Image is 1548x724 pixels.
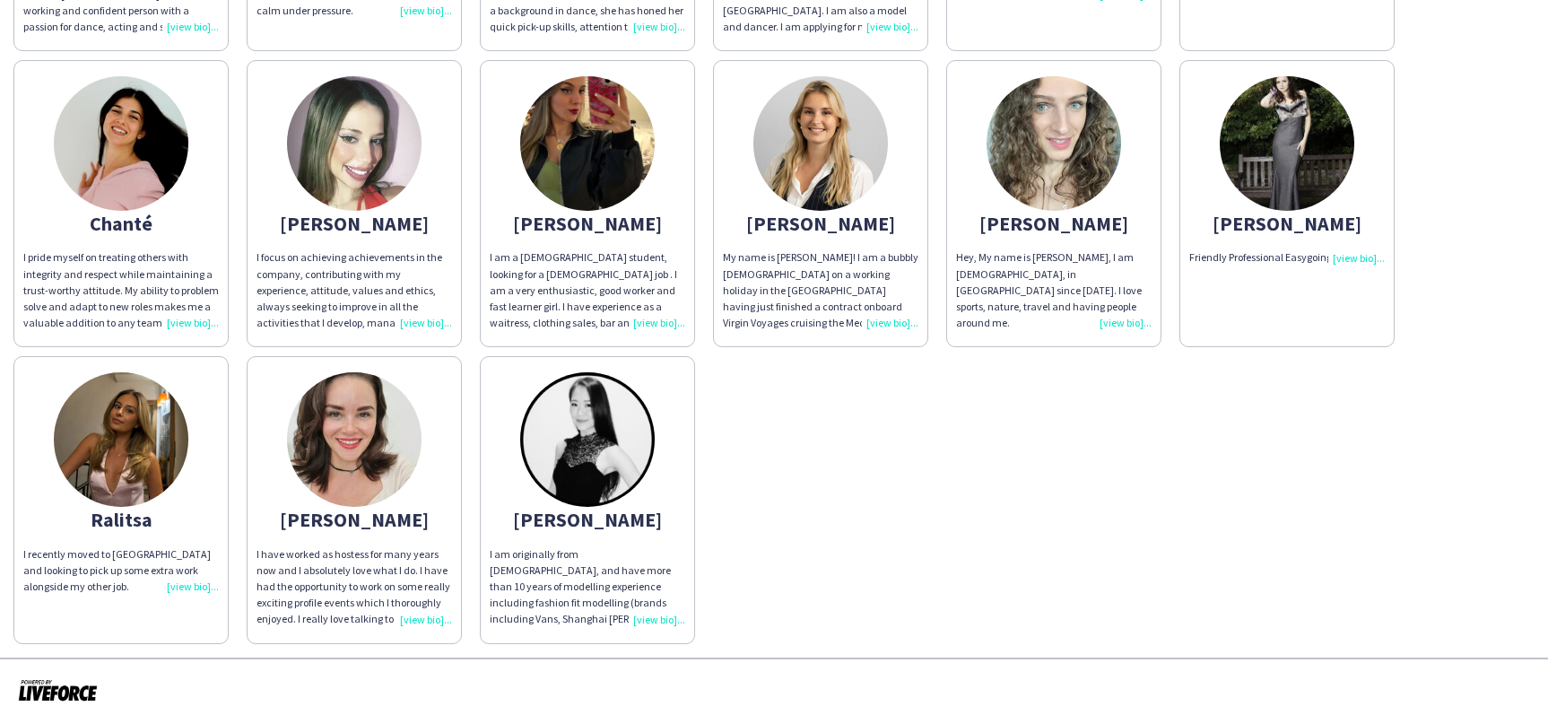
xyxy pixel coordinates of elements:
[1189,249,1385,266] div: Friendly Professional Easygoing
[490,546,685,628] div: I am originally from [DEMOGRAPHIC_DATA], and have more than 10 years of modelling experience incl...
[54,372,188,507] img: thumb-6731e6f3ae59b.jpeg
[287,372,422,507] img: thumb-6176d17f88036.jpg
[287,76,422,211] img: thumb-644abb0039548.jpeg
[956,249,1152,331] div: Hey, My name is [PERSON_NAME], I am [DEMOGRAPHIC_DATA], in [GEOGRAPHIC_DATA] since [DATE]. I love...
[257,511,452,528] div: [PERSON_NAME]
[490,215,685,231] div: [PERSON_NAME]
[520,76,655,211] img: thumb-682f3871db231.jpeg
[723,215,918,231] div: [PERSON_NAME]
[490,511,685,528] div: [PERSON_NAME]
[18,677,98,702] img: Powered by Liveforce
[257,546,452,628] div: I have worked as hostess for many years now and I absolutely love what I do. I have had the oppor...
[1189,215,1385,231] div: [PERSON_NAME]
[1220,76,1354,211] img: thumb-5ec1a1c6-2348-4665-881f-cddd5c768d81.jpg
[23,546,219,596] div: I recently moved to [GEOGRAPHIC_DATA] and looking to pick up some extra work alongside my other job.
[23,249,219,331] div: I pride myself on treating others with integrity and respect while maintaining a trust-worthy att...
[54,76,188,211] img: thumb-63b859bd8abf7.jpg
[257,249,452,331] div: I focus on achieving achievements in the company, contributing with my experience, attitude, valu...
[956,215,1152,231] div: [PERSON_NAME]
[490,249,685,331] div: I am a [DEMOGRAPHIC_DATA] student, looking for a [DEMOGRAPHIC_DATA] job . I am a very enthusiasti...
[520,372,655,507] img: thumb-65fd52ab843f2.jpeg
[23,215,219,231] div: Chanté
[23,511,219,528] div: Ralitsa
[257,215,452,231] div: [PERSON_NAME]
[723,249,918,331] div: My name is [PERSON_NAME]! I am a bubbly [DEMOGRAPHIC_DATA] on a working holiday in the [GEOGRAPHI...
[987,76,1121,211] img: thumb-668fe876b2747.jpeg
[753,76,888,211] img: thumb-65c0c1fe18125.jpeg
